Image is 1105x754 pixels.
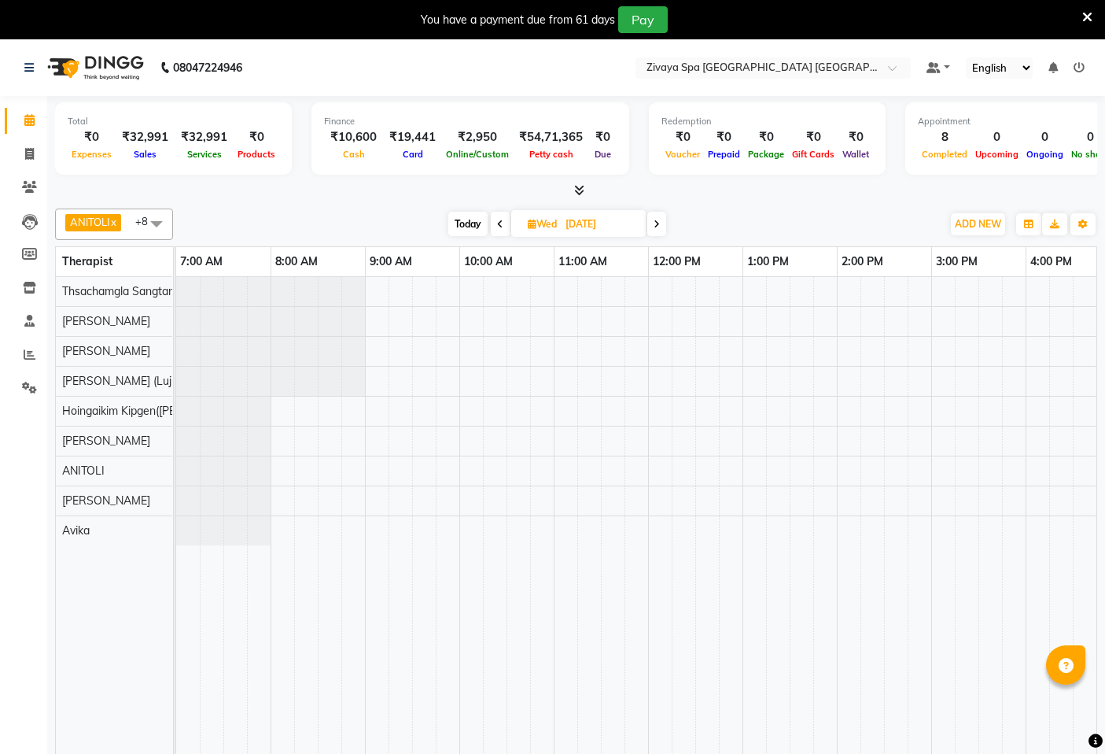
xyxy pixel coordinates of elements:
div: ₹32,991 [175,128,234,146]
span: Avika [62,523,90,538]
a: 4:00 PM [1026,250,1076,273]
div: You have a payment due from 61 days [421,12,615,28]
div: ₹0 [68,128,116,146]
a: 8:00 AM [271,250,322,273]
div: ₹0 [838,128,873,146]
div: 8 [918,128,971,146]
span: ANITOLI [70,216,109,228]
div: ₹0 [661,128,704,146]
div: Total [68,115,279,128]
a: 10:00 AM [460,250,517,273]
span: [PERSON_NAME] [62,493,150,508]
span: Expenses [68,149,116,160]
span: Online/Custom [442,149,513,160]
div: ₹10,600 [324,128,383,146]
div: ₹0 [704,128,744,146]
span: Wallet [838,149,873,160]
span: [PERSON_NAME] [62,434,150,448]
span: Package [744,149,788,160]
span: Cash [339,149,369,160]
a: 11:00 AM [554,250,611,273]
a: 2:00 PM [838,250,887,273]
a: x [109,216,116,228]
span: Wed [524,218,561,230]
div: ₹54,71,365 [513,128,589,146]
input: 2025-09-03 [561,213,639,236]
div: ₹19,441 [383,128,442,146]
div: 0 [1022,128,1067,146]
span: Petty cash [525,149,577,160]
div: ₹32,991 [116,128,175,146]
span: ANITOLI [62,464,105,478]
div: ₹0 [234,128,279,146]
span: Upcoming [971,149,1022,160]
span: Due [591,149,615,160]
b: 08047224946 [173,46,242,90]
button: Pay [618,6,668,33]
span: Today [448,212,488,236]
span: [PERSON_NAME] (Lujik) [62,374,182,388]
span: Card [399,149,427,160]
span: Sales [130,149,160,160]
a: 9:00 AM [366,250,416,273]
a: 7:00 AM [176,250,227,273]
div: ₹0 [744,128,788,146]
div: ₹2,950 [442,128,513,146]
iframe: chat widget [1039,691,1089,738]
a: 12:00 PM [649,250,705,273]
span: +8 [135,215,160,227]
span: [PERSON_NAME] [62,344,150,358]
span: Products [234,149,279,160]
span: [PERSON_NAME] [62,314,150,328]
span: Voucher [661,149,704,160]
span: ADD NEW [955,218,1001,230]
div: ₹0 [589,128,617,146]
img: logo [40,46,148,90]
div: Finance [324,115,617,128]
span: Hoingaikim Kipgen([PERSON_NAME]) [62,404,250,418]
a: 1:00 PM [743,250,793,273]
span: Ongoing [1022,149,1067,160]
span: Therapist [62,254,112,268]
span: Gift Cards [788,149,838,160]
span: Services [183,149,226,160]
span: Prepaid [704,149,744,160]
button: ADD NEW [951,213,1005,235]
div: 0 [971,128,1022,146]
div: ₹0 [788,128,838,146]
span: Thsachamgla Sangtam (Achum) [62,284,223,298]
div: Redemption [661,115,873,128]
span: Completed [918,149,971,160]
a: 3:00 PM [932,250,982,273]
